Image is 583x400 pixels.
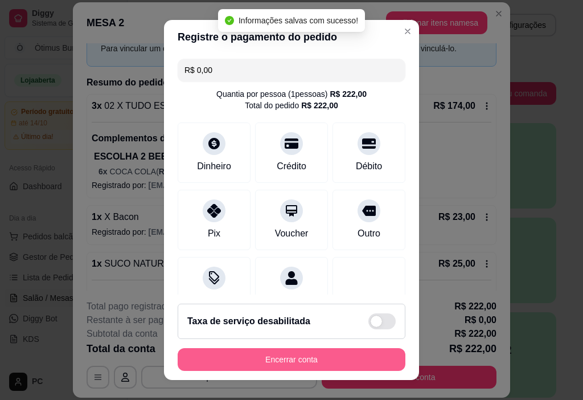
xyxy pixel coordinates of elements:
div: R$ 222,00 [330,88,367,100]
button: Close [399,22,417,40]
div: Quantia por pessoa ( 1 pessoas) [216,88,367,100]
div: Dinheiro [197,160,231,173]
span: Informações salvas com sucesso! [239,16,358,25]
div: Crédito [277,160,306,173]
div: R$ 222,00 [301,100,338,111]
div: Pix [208,227,220,240]
div: Débito [356,160,382,173]
div: Total do pedido [245,100,338,111]
span: check-circle [225,16,234,25]
h2: Taxa de serviço desabilitada [187,315,310,328]
button: Encerrar conta [178,348,405,371]
div: Outro [358,227,380,240]
div: Voucher [275,227,309,240]
header: Registre o pagamento do pedido [164,20,419,54]
input: Ex.: hambúrguer de cordeiro [184,59,399,81]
